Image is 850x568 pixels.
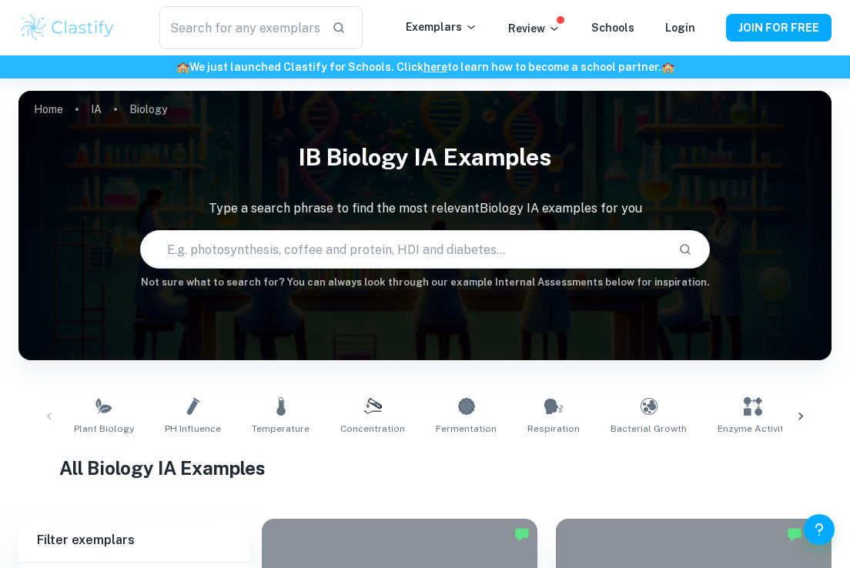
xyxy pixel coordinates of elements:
[804,514,835,545] button: Help and Feedback
[665,22,695,34] a: Login
[176,61,189,73] span: 🏫
[726,14,832,42] button: JOIN FOR FREE
[340,422,405,436] span: Concentration
[74,422,134,436] span: Plant Biology
[18,134,832,181] h1: IB Biology IA examples
[406,18,477,35] p: Exemplars
[787,526,802,542] img: Marked
[436,422,497,436] span: Fermentation
[527,422,580,436] span: Respiration
[591,22,634,34] a: Schools
[661,61,674,73] span: 🏫
[159,6,319,49] input: Search for any exemplars...
[165,422,221,436] span: pH Influence
[18,519,249,562] h6: Filter exemplars
[672,236,698,262] button: Search
[18,275,832,290] h6: Not sure what to search for? You can always look through our example Internal Assessments below f...
[18,12,116,43] img: Clastify logo
[91,99,102,120] a: IA
[508,20,561,37] p: Review
[718,422,788,436] span: Enzyme Activity
[252,422,310,436] span: Temperature
[34,99,63,120] a: Home
[59,454,791,482] h1: All Biology IA Examples
[129,101,167,118] p: Biology
[141,228,665,271] input: E.g. photosynthesis, coffee and protein, HDI and diabetes...
[423,61,447,73] a: here
[3,58,847,75] h6: We just launched Clastify for Schools. Click to learn how to become a school partner.
[611,422,687,436] span: Bacterial Growth
[18,199,832,218] p: Type a search phrase to find the most relevant Biology IA examples for you
[514,526,530,542] img: Marked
